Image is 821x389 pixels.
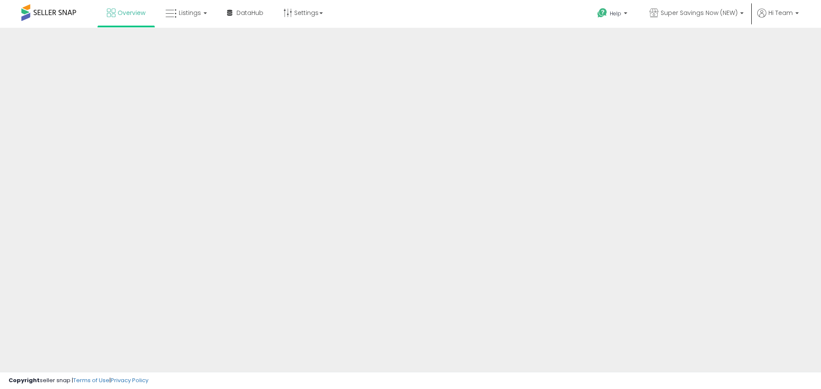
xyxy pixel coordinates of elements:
[661,9,738,17] span: Super Savings Now (NEW)
[597,8,608,18] i: Get Help
[757,9,799,28] a: Hi Team
[768,9,793,17] span: Hi Team
[9,376,40,384] strong: Copyright
[236,9,263,17] span: DataHub
[73,376,109,384] a: Terms of Use
[591,1,636,28] a: Help
[111,376,148,384] a: Privacy Policy
[118,9,145,17] span: Overview
[610,10,621,17] span: Help
[179,9,201,17] span: Listings
[9,377,148,385] div: seller snap | |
